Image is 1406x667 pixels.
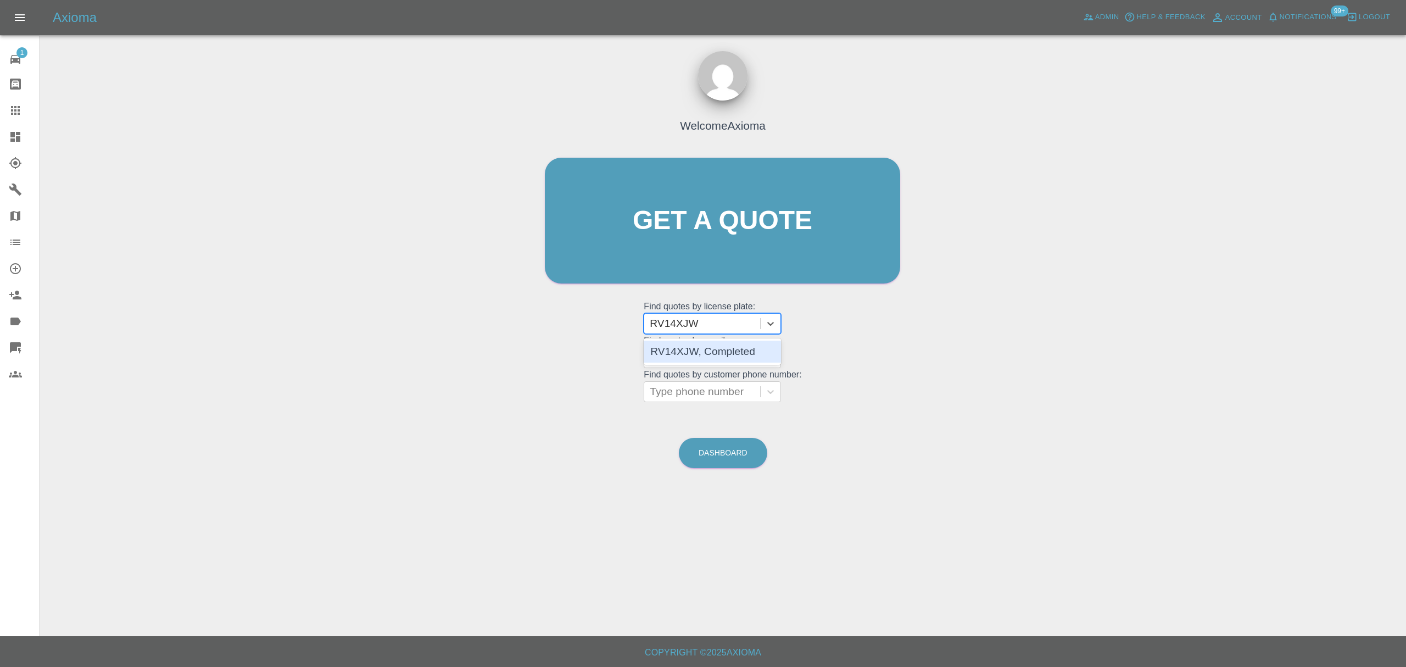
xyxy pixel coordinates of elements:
a: Get a quote [545,158,900,284]
span: 99+ [1331,5,1348,16]
button: Logout [1344,9,1393,26]
h5: Axioma [53,9,97,26]
grid: Find quotes by email: [644,336,801,368]
button: Open drawer [7,4,33,31]
span: Help & Feedback [1136,11,1205,24]
span: Logout [1359,11,1390,24]
a: Dashboard [679,438,767,468]
span: 1 [16,47,27,58]
grid: Find quotes by license plate: [644,302,801,334]
img: ... [698,51,747,101]
span: Admin [1095,11,1119,24]
button: Help & Feedback [1122,9,1208,26]
h4: Welcome Axioma [680,117,766,134]
h6: Copyright © 2025 Axioma [9,645,1397,660]
div: RV14XJW, Completed [644,341,781,363]
button: Notifications [1265,9,1340,26]
span: Account [1225,12,1262,24]
a: Account [1208,9,1265,26]
grid: Find quotes by customer phone number: [644,370,801,402]
span: Notifications [1280,11,1337,24]
a: Admin [1080,9,1122,26]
